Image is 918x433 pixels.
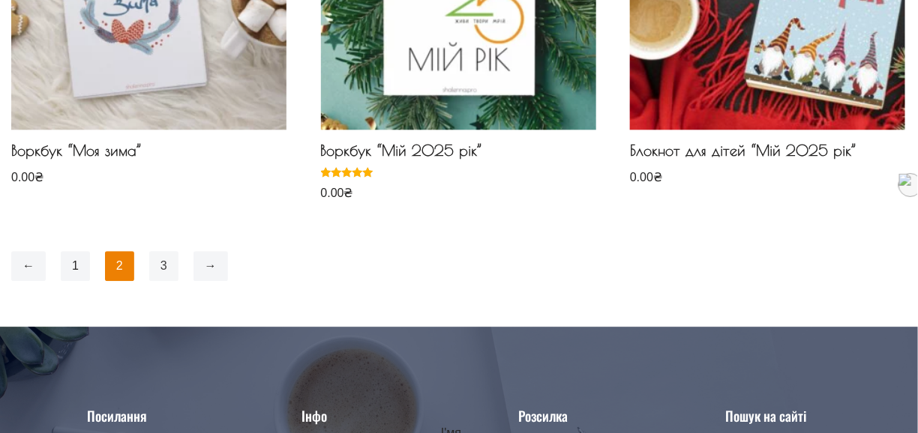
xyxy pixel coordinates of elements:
[321,187,353,199] bdi: 0.00
[149,251,178,281] a: Сторінка 3
[105,251,134,281] span: Сторінка 2
[46,409,187,423] h4: Посилання
[11,142,286,167] h2: Воркбук “Моя зима”
[11,251,46,281] a: ←
[321,167,376,214] span: Оцінено в з 5
[441,409,646,423] h4: Розсилка
[630,171,662,184] bdi: 0.00
[11,171,43,184] bdi: 0.00
[661,409,871,423] h4: Пошук на сайті
[202,409,426,423] h4: Інфо
[344,187,353,199] span: ₴
[193,251,228,281] a: →
[11,251,907,281] nav: Пагінація товару
[321,167,376,178] div: Оцінено в 5.00 з 5
[61,251,90,281] a: Сторінка 1
[321,142,596,167] h2: Воркбук “Мій 2025 рік”
[630,142,905,167] h2: Блокнот для дітей “Мій 2025 рік”
[653,171,662,184] span: ₴
[34,171,43,184] span: ₴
